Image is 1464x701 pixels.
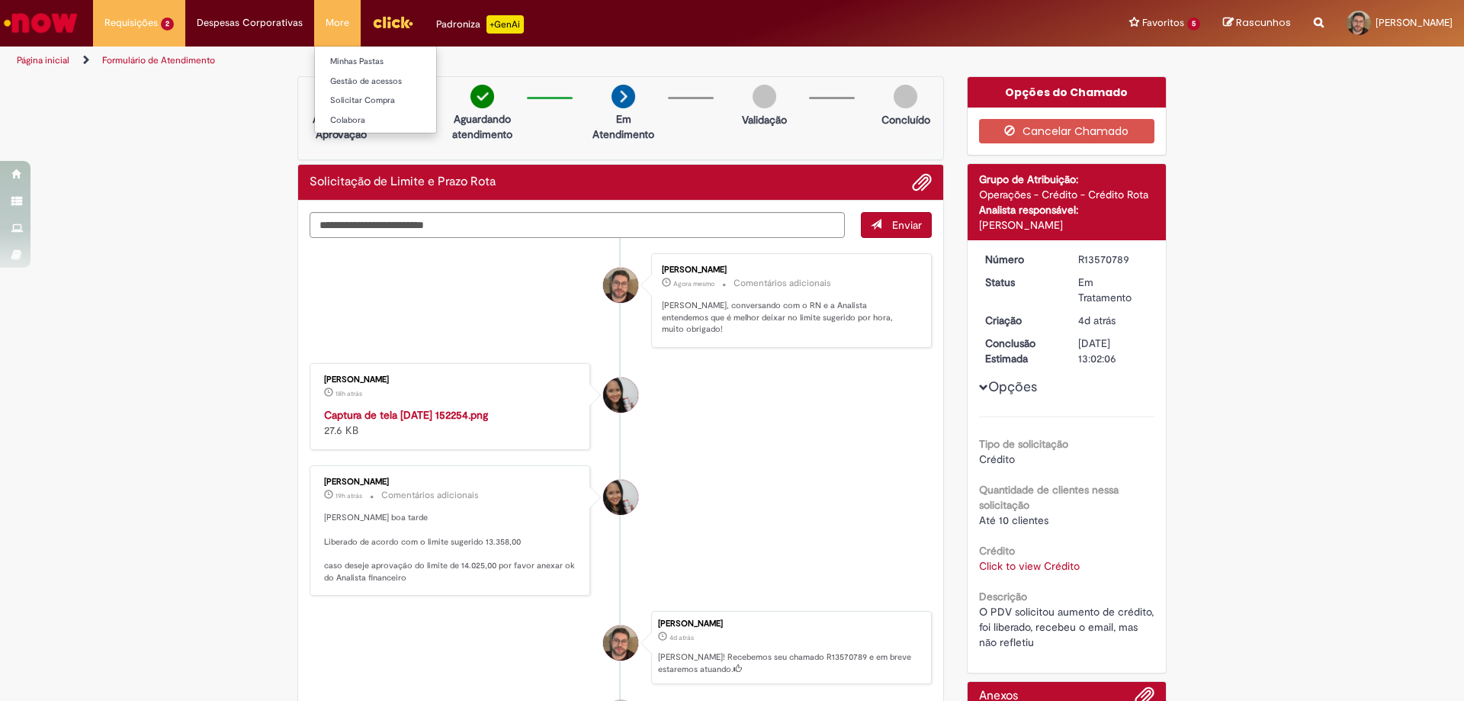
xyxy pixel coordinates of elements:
[1078,252,1149,267] div: R13570789
[11,47,965,75] ul: Trilhas de página
[979,217,1155,233] div: [PERSON_NAME]
[315,92,483,109] a: Solicitar Compra
[1078,314,1116,327] span: 4d atrás
[979,202,1155,217] div: Analista responsável:
[314,46,437,133] ul: More
[979,605,1157,649] span: O PDV solicitou aumento de crédito, foi liberado, recebeu o email, mas não refletiu
[658,651,923,675] p: [PERSON_NAME]! Recebemos seu chamado R13570789 e em breve estaremos atuando.
[673,279,714,288] time: 30/09/2025 08:56:10
[315,112,483,129] a: Colabora
[892,218,922,232] span: Enviar
[669,633,694,642] span: 4d atrás
[310,175,496,189] h2: Solicitação de Limite e Prazo Rota Histórico de tíquete
[753,85,776,108] img: img-circle-grey.png
[979,544,1015,558] b: Crédito
[974,336,1067,366] dt: Conclusão Estimada
[315,73,483,90] a: Gestão de acessos
[603,625,638,661] div: Joao Pedro De Grandis
[603,378,638,413] div: Valeria Maria Da Conceicao
[381,489,479,502] small: Comentários adicionais
[335,491,362,500] time: 29/09/2025 14:15:25
[326,15,349,31] span: More
[1078,314,1116,327] time: 26/09/2025 14:17:25
[1078,313,1149,328] div: 26/09/2025 14:17:25
[974,275,1067,290] dt: Status
[436,15,524,34] div: Padroniza
[324,375,578,384] div: [PERSON_NAME]
[742,112,787,127] p: Validação
[310,212,845,238] textarea: Digite sua mensagem aqui...
[979,452,1015,466] span: Crédito
[979,437,1068,451] b: Tipo de solicitação
[979,483,1119,512] b: Quantidade de clientes nessa solicitação
[979,513,1048,527] span: Até 10 clientes
[324,408,488,422] a: Captura de tela [DATE] 152254.png
[470,85,494,108] img: check-circle-green.png
[372,11,413,34] img: click_logo_yellow_360x200.png
[445,111,519,142] p: Aguardando atendimento
[979,119,1155,143] button: Cancelar Chamado
[612,85,635,108] img: arrow-next.png
[324,478,578,487] div: [PERSON_NAME]
[662,300,916,336] p: [PERSON_NAME], conversando com o RN e a Analista entendemos que é melhor deixar no limite sugerid...
[979,187,1155,202] div: Operações - Crédito - Crédito Rota
[161,18,174,31] span: 2
[881,112,930,127] p: Concluído
[912,172,932,192] button: Adicionar anexos
[861,212,932,238] button: Enviar
[603,480,638,515] div: Valeria Maria Da Conceicao
[673,279,714,288] span: Agora mesmo
[102,54,215,66] a: Formulário de Atendimento
[1187,18,1200,31] span: 5
[974,252,1067,267] dt: Número
[1223,16,1291,31] a: Rascunhos
[315,53,483,70] a: Minhas Pastas
[968,77,1167,108] div: Opções do Chamado
[2,8,80,38] img: ServiceNow
[974,313,1067,328] dt: Criação
[979,172,1155,187] div: Grupo de Atribuição:
[979,590,1027,603] b: Descrição
[1376,16,1453,29] span: [PERSON_NAME]
[486,15,524,34] p: +GenAi
[979,559,1080,573] a: Click to view Crédito
[1078,336,1149,366] div: [DATE] 13:02:06
[586,111,660,142] p: Em Atendimento
[1236,15,1291,30] span: Rascunhos
[662,265,916,275] div: [PERSON_NAME]
[104,15,158,31] span: Requisições
[17,54,69,66] a: Página inicial
[197,15,303,31] span: Despesas Corporativas
[324,512,578,584] p: [PERSON_NAME] boa tarde Liberado de acordo com o limite sugerido 13.358,00 caso deseje aprovação ...
[734,277,831,290] small: Comentários adicionais
[335,389,362,398] time: 29/09/2025 15:23:07
[310,611,932,684] li: Joao Pedro De Grandis
[603,268,638,303] div: Joao Pedro De Grandis
[324,407,578,438] div: 27.6 KB
[304,111,378,142] p: Aguardando Aprovação
[1142,15,1184,31] span: Favoritos
[335,389,362,398] span: 18h atrás
[894,85,917,108] img: img-circle-grey.png
[658,619,923,629] div: [PERSON_NAME]
[335,491,362,500] span: 19h atrás
[1078,275,1149,305] div: Em Tratamento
